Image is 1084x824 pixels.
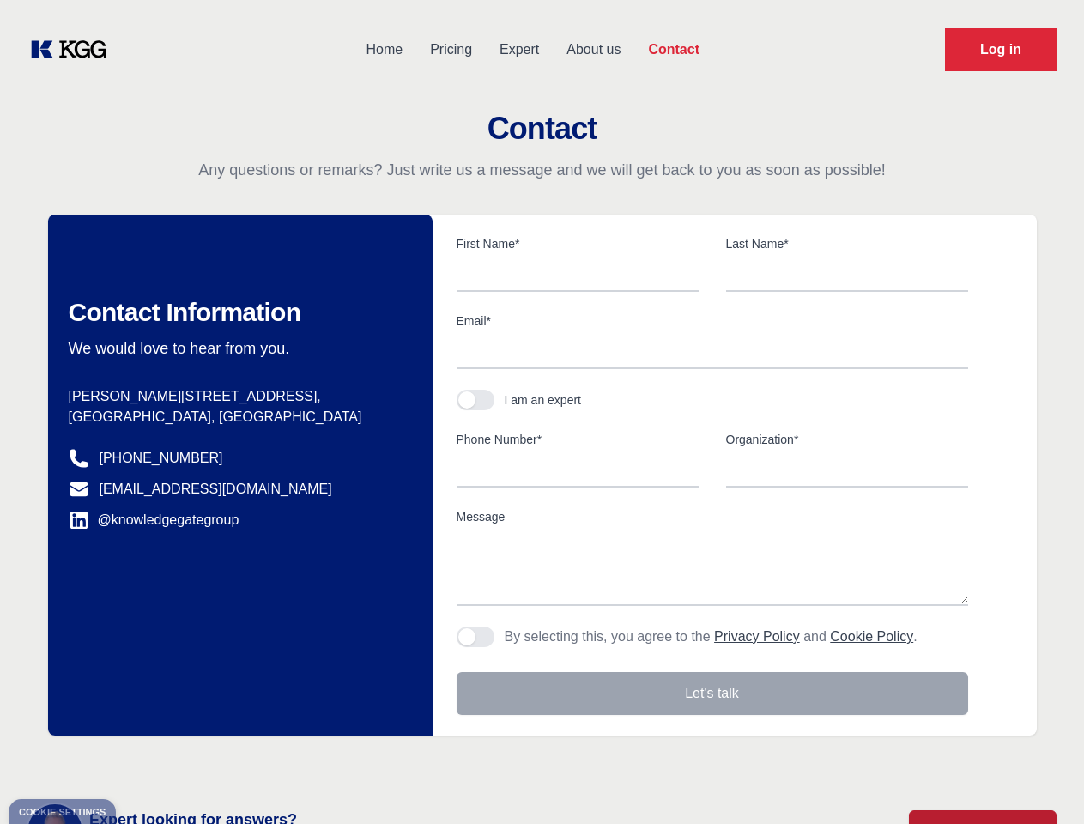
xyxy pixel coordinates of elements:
label: Phone Number* [457,431,699,448]
a: About us [553,27,634,72]
h2: Contact [21,112,1063,146]
a: Expert [486,27,553,72]
a: Privacy Policy [714,629,800,644]
h2: Contact Information [69,297,405,328]
p: [PERSON_NAME][STREET_ADDRESS], [69,386,405,407]
div: Cookie settings [19,808,106,817]
iframe: Chat Widget [998,742,1084,824]
label: First Name* [457,235,699,252]
a: @knowledgegategroup [69,510,239,530]
p: Any questions or remarks? Just write us a message and we will get back to you as soon as possible! [21,160,1063,180]
p: We would love to hear from you. [69,338,405,359]
p: [GEOGRAPHIC_DATA], [GEOGRAPHIC_DATA] [69,407,405,427]
a: Contact [634,27,713,72]
label: Last Name* [726,235,968,252]
a: Request Demo [945,28,1057,71]
a: Cookie Policy [830,629,913,644]
a: Pricing [416,27,486,72]
div: I am an expert [505,391,582,409]
p: By selecting this, you agree to the and . [505,627,917,647]
label: Email* [457,312,968,330]
a: [PHONE_NUMBER] [100,448,223,469]
button: Let's talk [457,672,968,715]
a: Home [352,27,416,72]
label: Message [457,508,968,525]
a: [EMAIL_ADDRESS][DOMAIN_NAME] [100,479,332,500]
a: KOL Knowledge Platform: Talk to Key External Experts (KEE) [27,36,120,64]
label: Organization* [726,431,968,448]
